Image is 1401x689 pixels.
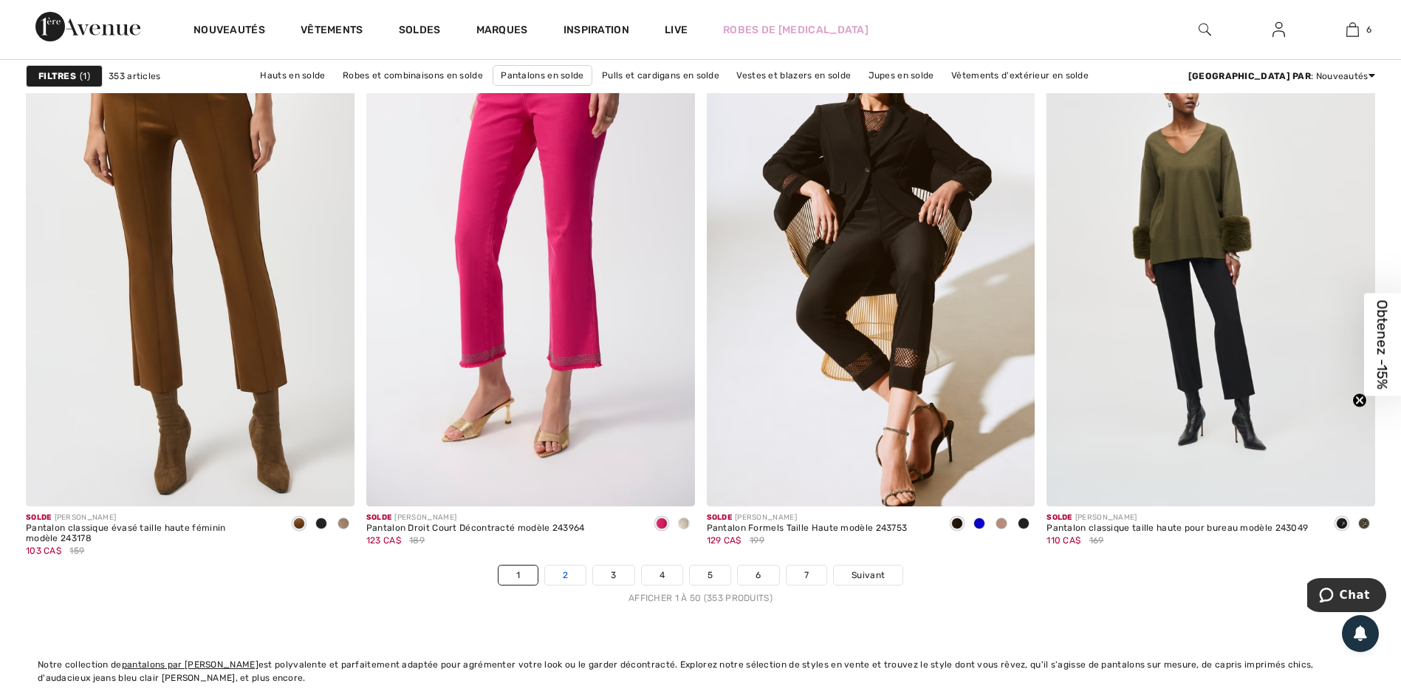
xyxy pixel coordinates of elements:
[399,24,441,39] a: Soldes
[1346,21,1359,38] img: Mon panier
[852,568,885,582] span: Suivant
[1353,512,1375,537] div: Iguana
[310,512,332,537] div: Black
[26,546,61,556] span: 103 CA$
[1047,13,1375,506] img: Pantalon classique taille haute pour bureau modèle 243049. Noir
[1272,21,1285,38] img: Mes infos
[26,512,276,523] div: [PERSON_NAME]
[366,523,585,534] div: Pantalon Droit Court Décontracté modèle 243964
[26,565,1375,605] nav: Page navigation
[26,513,52,522] span: Solde
[738,566,778,585] a: 6
[1013,512,1035,537] div: Midnight Blue
[1364,293,1401,396] div: Obtenez -15%Close teaser
[707,513,733,522] span: Solde
[729,66,858,85] a: Vestes et blazers en solde
[787,566,826,585] a: 7
[1047,512,1308,523] div: [PERSON_NAME]
[409,534,425,547] span: 189
[493,65,592,86] a: Pantalons en solde
[545,566,586,585] a: 2
[750,534,764,547] span: 199
[723,22,869,38] a: Robes de [MEDICAL_DATA]
[968,512,990,537] div: Royal Sapphire 163
[38,658,1363,685] div: Notre collection de est polyvalente et parfaitement adaptée pour agrémenter votre look ou le gard...
[122,659,258,670] a: pantalons par [PERSON_NAME]
[946,512,968,537] div: Black
[366,535,401,546] span: 123 CA$
[335,66,490,85] a: Robes et combinaisons en solde
[332,512,354,537] div: Java
[707,523,908,534] div: Pantalon Formels Taille Haute modèle 243753
[69,544,84,557] span: 159
[1047,513,1072,522] span: Solde
[1261,21,1297,39] a: Se connecter
[1047,535,1080,546] span: 110 CA$
[990,512,1013,537] div: Sand
[1188,69,1375,83] div: : Nouveautés
[366,13,695,506] img: Pantalon Droit Court Décontracté modèle 243964. Geranium
[690,566,730,585] a: 5
[253,66,332,85] a: Hauts en solde
[366,513,392,522] span: Solde
[707,512,908,523] div: [PERSON_NAME]
[1352,393,1367,408] button: Close teaser
[288,512,310,537] div: Brown
[476,24,528,39] a: Marques
[944,66,1096,85] a: Vêtements d'extérieur en solde
[26,523,276,544] div: Pantalon classique évasé taille haute féminin modèle 243178
[665,22,688,38] a: Live
[642,566,682,585] a: 4
[1188,71,1311,81] strong: [GEOGRAPHIC_DATA] par
[595,66,727,85] a: Pulls et cardigans en solde
[1089,534,1104,547] span: 169
[38,69,76,83] strong: Filtres
[366,512,585,523] div: [PERSON_NAME]
[593,566,634,585] a: 3
[109,69,161,83] span: 353 articles
[499,566,538,585] a: 1
[834,566,902,585] a: Suivant
[1047,523,1308,534] div: Pantalon classique taille haute pour bureau modèle 243049
[707,535,741,546] span: 129 CA$
[861,66,942,85] a: Jupes en solde
[26,591,1375,605] div: Afficher 1 à 50 (353 produits)
[651,512,673,537] div: Geranium
[193,24,265,39] a: Nouveautés
[301,24,363,39] a: Vêtements
[1199,21,1211,38] img: recherche
[1307,578,1386,615] iframe: Ouvre un widget dans lequel vous pouvez chatter avec l’un de nos agents
[80,69,90,83] span: 1
[1366,23,1371,36] span: 6
[1374,300,1391,390] span: Obtenez -15%
[26,13,354,506] img: Pantalon classique évasé taille haute féminin modèle 243178. Noir
[35,12,140,41] img: 1ère Avenue
[673,512,695,537] div: Moonstone
[707,13,1035,506] img: Pantalon Formels Taille Haute modèle 243753. Noir
[1331,512,1353,537] div: Black
[1316,21,1388,38] a: 6
[564,24,629,39] span: Inspiration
